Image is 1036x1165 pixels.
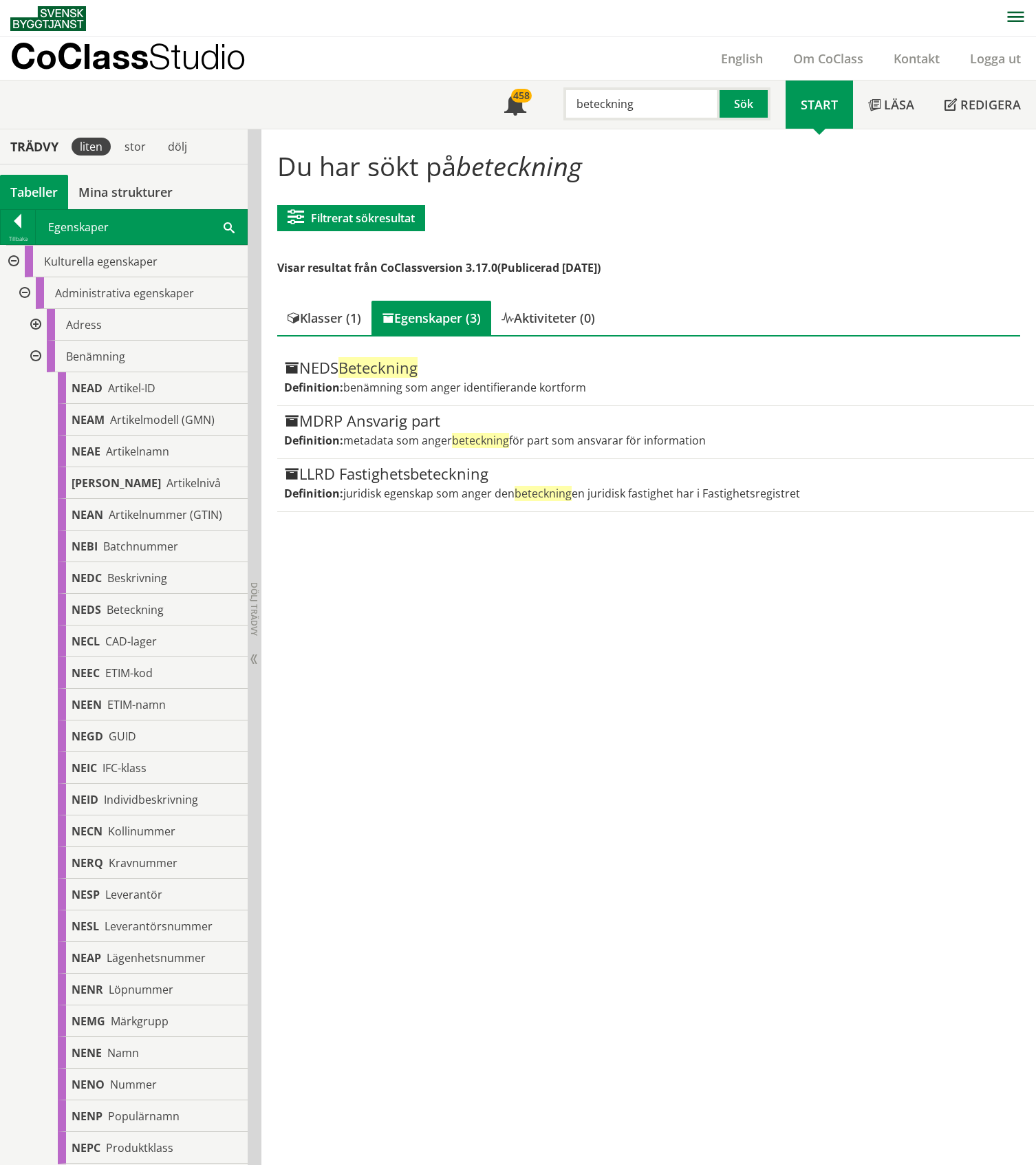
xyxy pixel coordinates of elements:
[44,254,158,269] span: Kulturella egenskaper
[72,665,100,681] span: NEEC
[720,87,770,120] button: Sök
[72,792,98,807] span: NEID
[105,887,162,902] span: Leverantör
[515,486,572,501] span: beteckning
[371,301,491,335] div: Egenskaper (3)
[72,1109,102,1124] span: NENP
[248,582,260,636] span: Dölj trädvy
[72,570,102,586] span: NEDC
[72,919,99,934] span: NESL
[166,475,221,491] span: Artikelnivå
[72,950,101,965] span: NEAP
[706,50,778,67] a: English
[108,824,175,839] span: Kollinummer
[109,729,136,744] span: GUID
[55,286,194,301] span: Administrativa egenskaper
[72,539,98,554] span: NEBI
[72,855,103,870] span: NERQ
[343,433,706,448] span: metadata som anger för part som ansvarar för information
[107,950,206,965] span: Lägenhetsnummer
[72,887,100,902] span: NESP
[284,380,343,395] label: Definition:
[786,81,853,129] a: Start
[10,48,246,64] p: CoClass
[110,1077,157,1092] span: Nummer
[72,602,101,617] span: NEDS
[3,139,66,154] div: Trädvy
[102,760,147,776] span: IFC-klass
[103,539,178,554] span: Batchnummer
[960,96,1021,113] span: Redigera
[955,50,1036,67] a: Logga ut
[106,1140,173,1155] span: Produktklass
[72,729,103,744] span: NEGD
[116,138,154,156] div: stor
[929,81,1036,129] a: Redigera
[72,444,100,459] span: NEAE
[160,138,195,156] div: dölj
[105,634,157,649] span: CAD-lager
[343,380,586,395] span: benämning som anger identifierande kortform
[109,982,173,997] span: Löpnummer
[778,50,878,67] a: Om CoClass
[110,412,215,427] span: Artikelmodell (GMN)
[884,96,914,113] span: Läsa
[72,507,103,522] span: NEAN
[107,602,164,617] span: Beteckning
[72,1014,105,1029] span: NEMG
[497,260,601,275] span: (Publicerad [DATE])
[105,919,213,934] span: Leverantörsnummer
[563,87,720,120] input: Sök
[277,205,425,231] button: Filtrerat sökresultat
[66,317,102,332] span: Adress
[878,50,955,67] a: Kontakt
[72,412,105,427] span: NEAM
[106,444,169,459] span: Artikelnamn
[72,634,100,649] span: NECL
[72,982,103,997] span: NENR
[111,1014,169,1029] span: Märkgrupp
[1,233,35,244] div: Tillbaka
[511,89,532,103] div: 458
[72,138,111,156] div: liten
[66,349,125,364] span: Benämning
[108,381,155,396] span: Artikel-ID
[284,413,1026,429] div: MDRP Ansvarig part
[108,1109,180,1124] span: Populärnamn
[284,486,343,501] label: Definition:
[72,475,161,491] span: [PERSON_NAME]
[504,95,526,117] span: Notifikationer
[109,507,222,522] span: Artikelnummer (GTIN)
[456,148,582,184] span: beteckning
[72,824,102,839] span: NECN
[36,210,247,244] div: Egenskaper
[343,486,800,501] span: juridisk egenskap som anger den en juridisk fastighet har i Fastighetsregistret
[107,697,166,712] span: ETIM-namn
[72,381,102,396] span: NEAD
[452,433,509,448] span: beteckning
[491,301,605,335] div: Aktiviteter (0)
[72,1077,105,1092] span: NENO
[72,1045,102,1060] span: NENE
[149,36,246,76] span: Studio
[801,96,838,113] span: Start
[10,37,275,80] a: CoClassStudio
[277,260,497,275] span: Visar resultat från CoClassversion 3.17.0
[109,855,177,870] span: Kravnummer
[284,360,1026,376] div: NEDS
[105,665,153,681] span: ETIM-kod
[277,151,1019,181] h1: Du har sökt på
[224,220,235,234] span: Sök i tabellen
[104,792,198,807] span: Individbeskrivning
[853,81,929,129] a: Läsa
[338,357,418,378] span: Beteckning
[489,81,541,129] a: 458
[284,466,1026,482] div: LLRD Fastighetsbeteckning
[72,1140,100,1155] span: NEPC
[277,301,371,335] div: Klasser (1)
[72,697,102,712] span: NEEN
[72,760,97,776] span: NEIC
[10,6,86,31] img: Svensk Byggtjänst
[107,1045,139,1060] span: Namn
[107,570,167,586] span: Beskrivning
